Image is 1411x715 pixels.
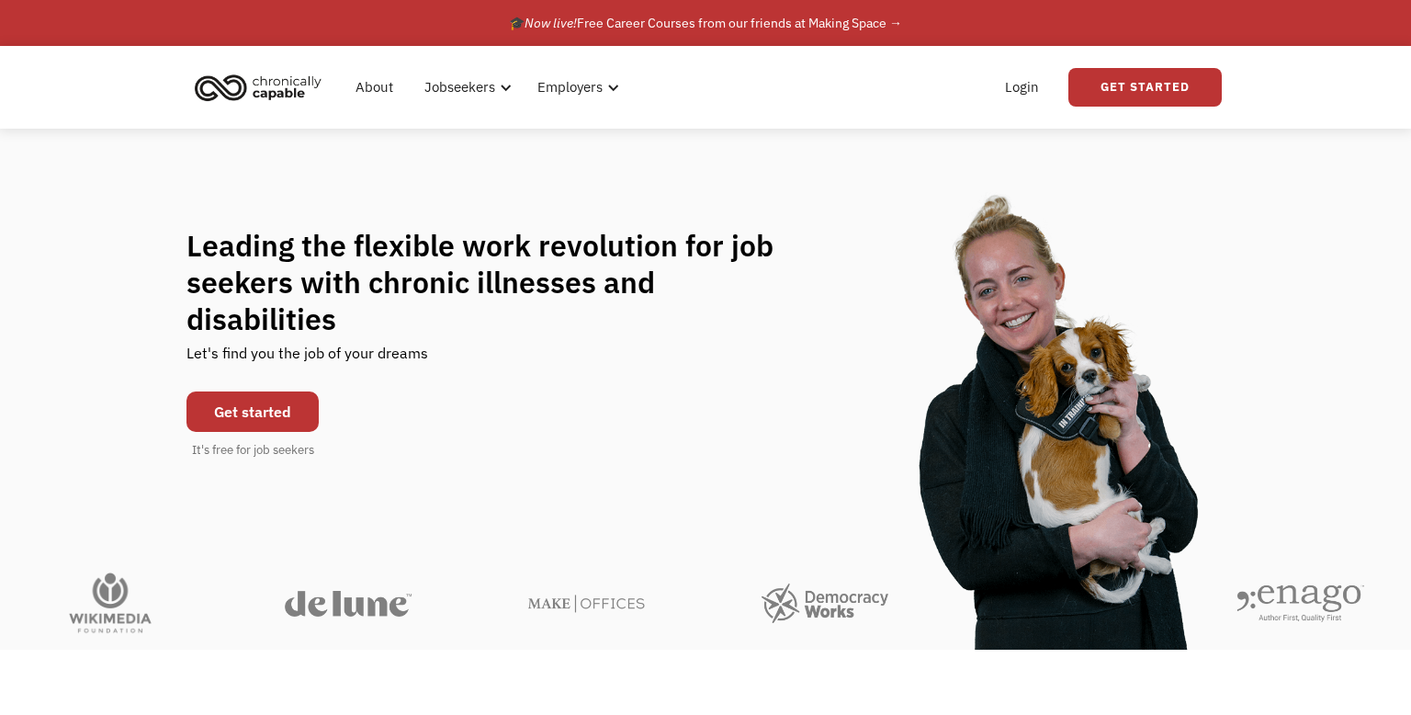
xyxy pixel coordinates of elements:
[186,337,428,382] div: Let's find you the job of your dreams
[994,58,1050,117] a: Login
[525,15,577,31] em: Now live!
[526,58,625,117] div: Employers
[413,58,517,117] div: Jobseekers
[344,58,404,117] a: About
[186,227,809,337] h1: Leading the flexible work revolution for job seekers with chronic illnesses and disabilities
[192,441,314,460] div: It's free for job seekers
[537,76,603,98] div: Employers
[189,67,335,108] a: home
[509,12,902,34] div: 🎓 Free Career Courses from our friends at Making Space →
[186,392,319,432] a: Get started
[1068,68,1222,107] a: Get Started
[424,76,495,98] div: Jobseekers
[189,67,327,108] img: Chronically Capable logo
